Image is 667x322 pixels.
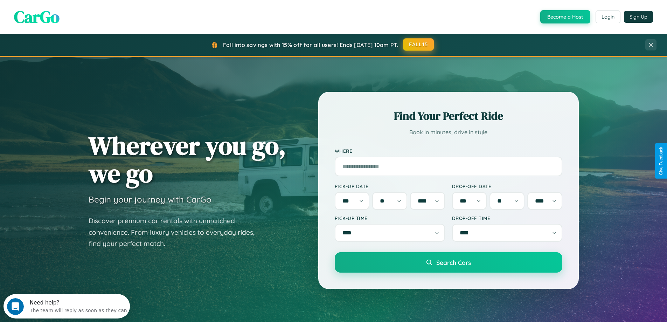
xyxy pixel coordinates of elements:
[89,215,264,249] p: Discover premium car rentals with unmatched convenience. From luxury vehicles to everyday rides, ...
[3,3,130,22] div: Open Intercom Messenger
[26,12,124,19] div: The team will reply as soon as they can
[89,132,286,187] h1: Wherever you go, we go
[335,252,562,273] button: Search Cars
[335,183,445,189] label: Pick-up Date
[335,215,445,221] label: Pick-up Time
[26,6,124,12] div: Need help?
[596,11,620,23] button: Login
[335,148,562,154] label: Where
[89,194,211,205] h3: Begin your journey with CarGo
[452,183,562,189] label: Drop-off Date
[624,11,653,23] button: Sign Up
[335,108,562,124] h2: Find Your Perfect Ride
[436,259,471,266] span: Search Cars
[4,294,130,318] iframe: Intercom live chat discovery launcher
[452,215,562,221] label: Drop-off Time
[403,38,434,51] button: FALL15
[7,298,24,315] iframe: Intercom live chat
[540,10,590,23] button: Become a Host
[335,127,562,137] p: Book in minutes, drive in style
[223,41,398,48] span: Fall into savings with 15% off for all users! Ends [DATE] 10am PT.
[14,5,60,28] span: CarGo
[659,147,663,175] div: Give Feedback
